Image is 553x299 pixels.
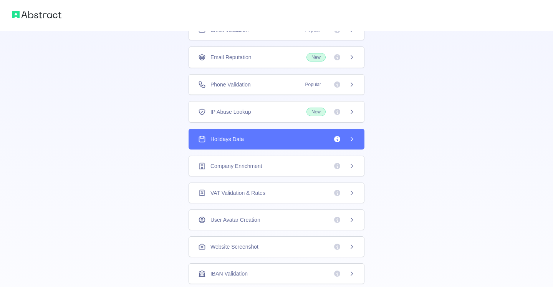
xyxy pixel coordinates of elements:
[306,108,326,116] span: New
[210,135,244,143] span: Holidays Data
[210,162,262,170] span: Company Enrichment
[210,53,252,61] span: Email Reputation
[210,81,251,88] span: Phone Validation
[210,189,265,197] span: VAT Validation & Rates
[12,9,61,20] img: Abstract logo
[210,270,248,277] span: IBAN Validation
[306,53,326,61] span: New
[210,108,251,116] span: IP Abuse Lookup
[210,216,260,224] span: User Avatar Creation
[210,243,258,251] span: Website Screenshot
[301,81,326,88] span: Popular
